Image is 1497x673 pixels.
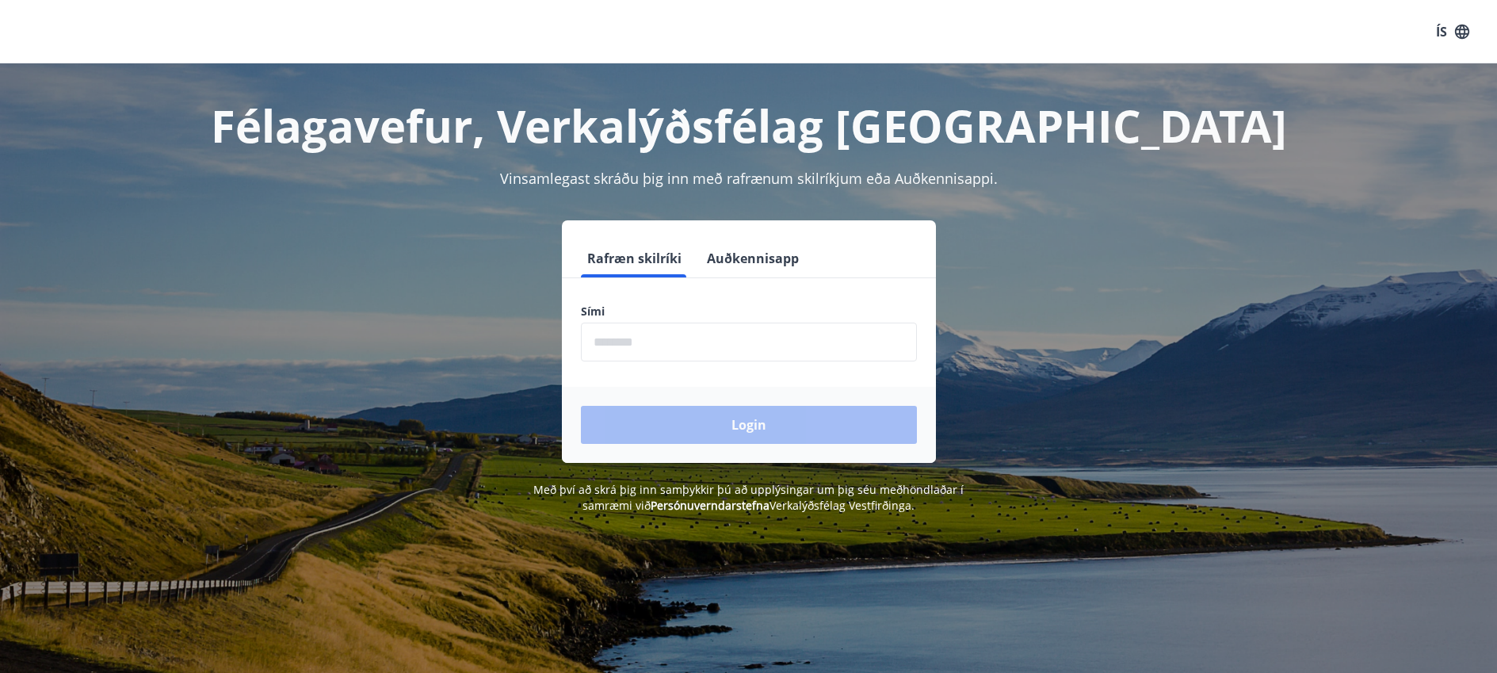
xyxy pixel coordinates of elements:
[651,498,770,513] a: Persónuverndarstefna
[581,304,917,319] label: Sími
[1427,17,1478,46] button: ÍS
[581,239,688,277] button: Rafræn skilríki
[533,482,964,513] span: Með því að skrá þig inn samþykkir þú að upplýsingar um þig séu meðhöndlaðar í samræmi við Verkalý...
[701,239,805,277] button: Auðkennisapp
[197,95,1300,155] h1: Félagavefur, Verkalýðsfélag [GEOGRAPHIC_DATA]
[500,169,998,188] span: Vinsamlegast skráðu þig inn með rafrænum skilríkjum eða Auðkennisappi.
